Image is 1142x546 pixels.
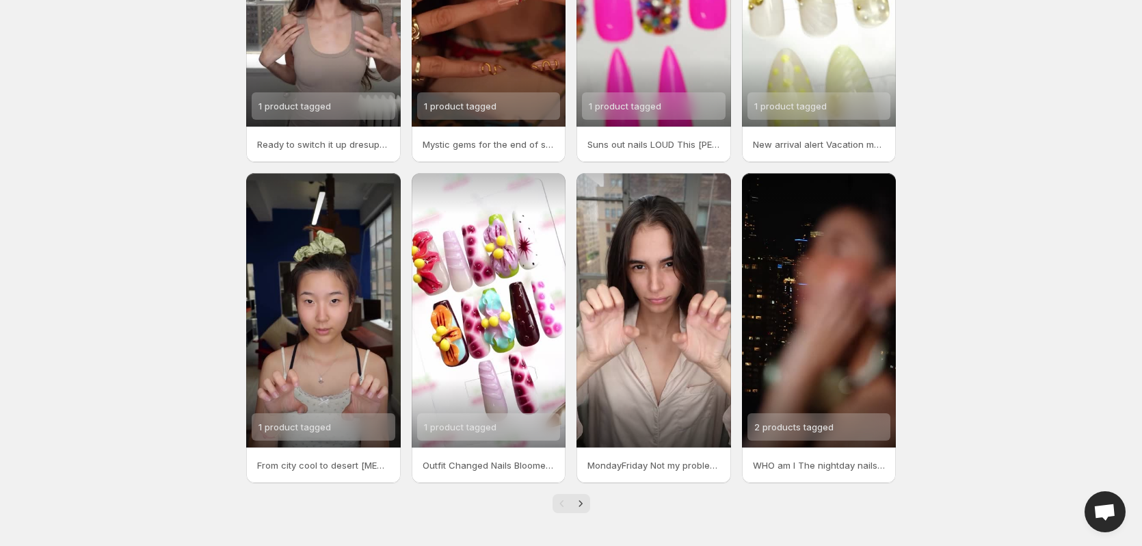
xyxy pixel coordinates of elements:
span: 1 product tagged [258,421,331,432]
p: New arrival alert Vacation mode ON Our dreamy Vacation Collection just landed Fresh nails fresh b... [753,138,886,151]
button: Next [571,494,590,513]
span: 1 product tagged [258,101,331,112]
p: WHO am I The nightday nails yourseconddresscode pressonnails dresupnails pressonperfection vacati... [753,458,886,472]
p: MondayFriday Not my problem [DATE] [DATE] Main character mode ON [587,458,720,472]
div: Open chat [1085,491,1126,532]
span: 1 product tagged [424,101,496,112]
p: Mystic gems for the end of summer Like twilight on your fingertips deep iridescent a little magic... [423,138,555,151]
span: 2 products tagged [754,421,834,432]
p: From city cool to desert [MEDICAL_DATA] One snap and Im all sun-drunk florals terracotta tips and... [257,458,390,472]
p: Suns out nails LOUD This [PERSON_NAME] all about bright colors besties and nails that steal the s... [587,138,720,151]
span: 1 product tagged [754,101,827,112]
span: 1 product tagged [589,101,661,112]
p: Outfit Changed Nails Bloomed From poolside chill to desert chic 3D press-on florals instant luxe ... [423,458,555,472]
nav: Pagination [553,494,590,513]
p: Ready to switch it up dresup pressons pressonnailslovers pressonnails [257,138,390,151]
span: 1 product tagged [424,421,496,432]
